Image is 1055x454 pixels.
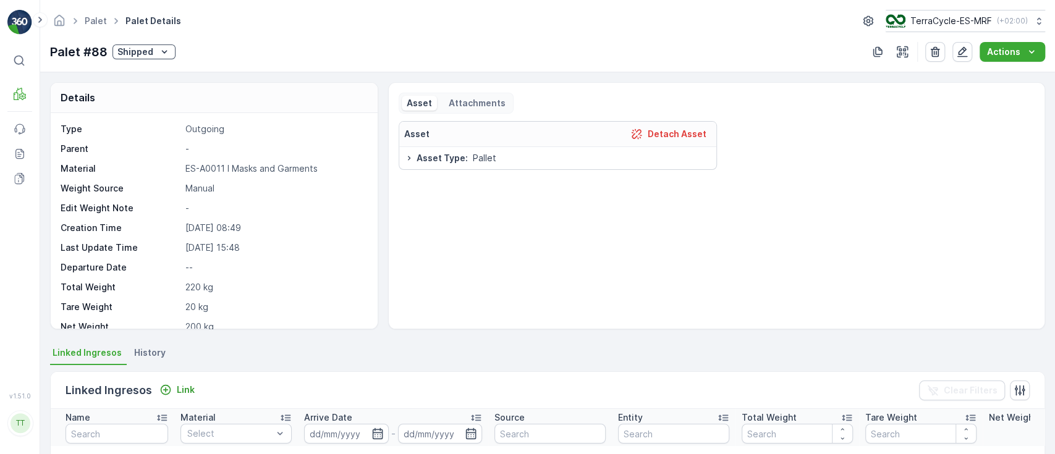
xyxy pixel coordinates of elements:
input: Search [494,424,606,443]
p: Edit Weight Note [61,202,180,214]
p: ES-A0011 I Masks and Garments [185,162,365,175]
p: Weight Source [61,182,180,195]
p: - [391,426,396,441]
button: TT [7,402,32,444]
p: Last Update Time [61,242,180,254]
p: Material [180,411,216,424]
img: logo [7,10,32,35]
p: Palet #88 [50,43,108,61]
span: Asset Type : [417,152,468,164]
p: Select [187,427,273,440]
p: Entity [618,411,643,424]
button: TerraCycle-ES-MRF(+02:00) [886,10,1045,32]
p: [DATE] 15:48 [185,242,365,254]
p: Name [66,411,90,424]
button: Shipped [112,44,176,59]
p: Type [61,123,180,135]
p: Shipped [117,46,153,58]
p: [DATE] 08:49 [185,222,365,234]
img: TC_mwK4AaT.png [886,14,905,28]
button: Detach Asset [625,127,711,141]
span: Linked Ingresos [53,347,122,359]
p: Total Weight [742,411,797,424]
p: Details [61,90,95,105]
p: Material [61,162,180,175]
input: Search [66,424,168,443]
input: dd/mm/yyyy [304,424,389,443]
p: Asset [404,128,430,140]
p: 220 kg [185,281,365,293]
p: - [185,202,365,214]
p: Parent [61,143,180,155]
span: Pallet [473,152,496,164]
button: Link [155,382,200,397]
p: Tare Weight [61,301,180,313]
p: Total Weight [61,281,180,293]
input: Search [742,424,853,443]
p: Link [177,384,195,396]
span: Palet Details [123,15,184,27]
p: Tare Weight [865,411,917,424]
input: dd/mm/yyyy [398,424,483,443]
p: 20 kg [185,301,365,313]
p: Detach Asset [648,128,706,140]
p: Net Weight [61,321,180,333]
p: Asset [407,97,432,109]
p: -- [185,261,365,274]
p: TerraCycle-ES-MRF [910,15,992,27]
p: Clear Filters [944,384,998,397]
p: Creation Time [61,222,180,234]
span: v 1.51.0 [7,392,32,400]
input: Search [865,424,977,443]
p: Source [494,411,525,424]
p: Attachments [447,97,506,109]
button: Clear Filters [919,380,1005,400]
a: Palet [85,15,107,26]
p: 200 kg [185,321,365,333]
span: History [134,347,166,359]
p: Actions [987,46,1020,58]
p: ( +02:00 ) [997,16,1028,26]
button: Actions [980,42,1045,62]
p: Linked Ingresos [66,382,152,399]
p: Outgoing [185,123,365,135]
p: - [185,143,365,155]
p: Departure Date [61,261,180,274]
a: Homepage [53,19,66,29]
p: Arrive Date [304,411,352,424]
input: Search [618,424,729,443]
div: TT [11,413,30,433]
p: Net Weight [989,411,1037,424]
p: Manual [185,182,365,195]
